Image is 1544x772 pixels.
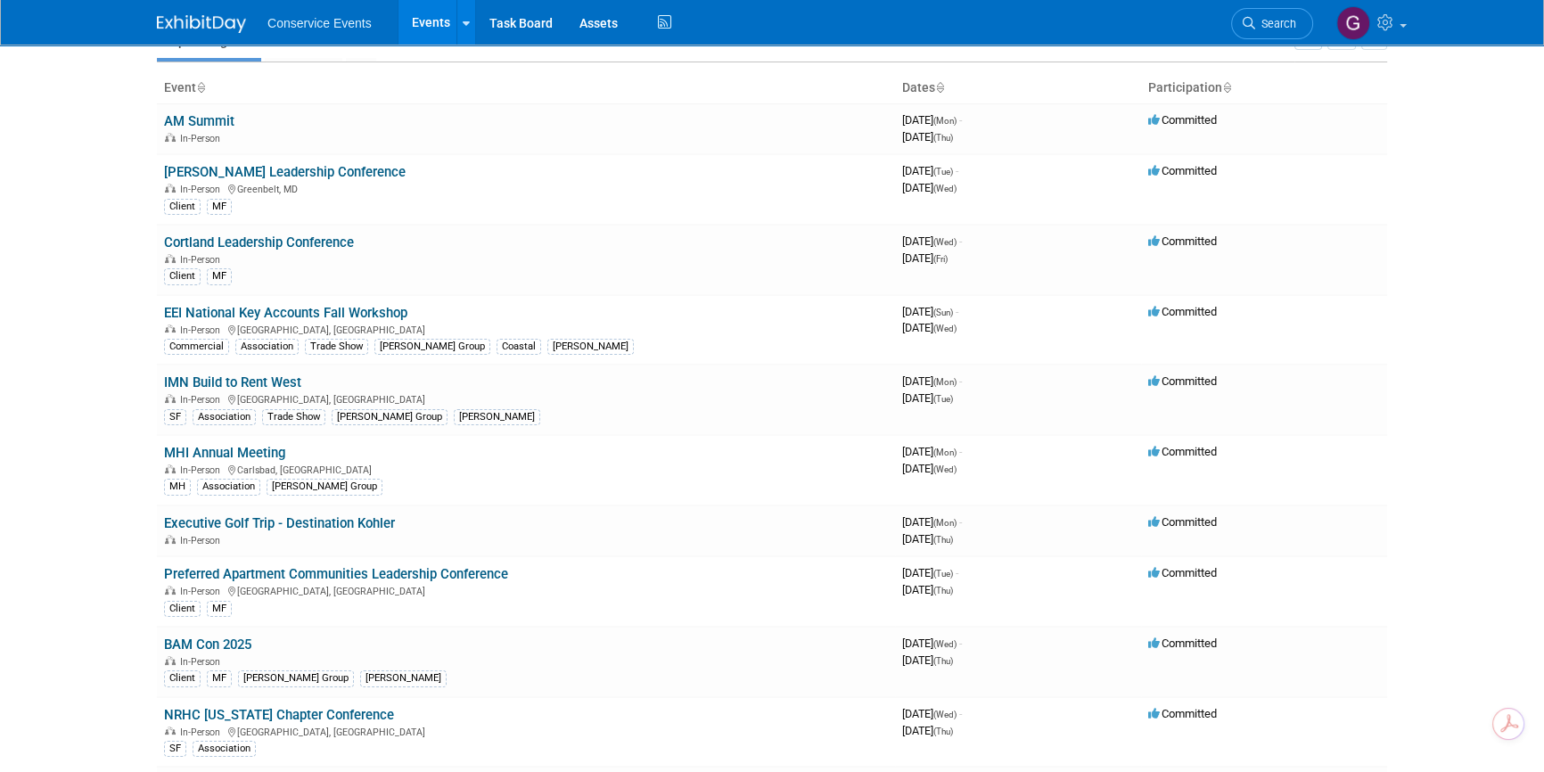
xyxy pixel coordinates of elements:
div: Trade Show [305,339,368,355]
img: In-Person Event [165,464,176,473]
span: In-Person [180,727,226,738]
span: - [956,566,958,579]
div: Association [193,741,256,757]
div: Commercial [164,339,229,355]
a: Executive Golf Trip - Destination Kohler [164,515,395,531]
a: EEI National Key Accounts Fall Workshop [164,305,407,321]
span: (Mon) [933,448,957,457]
span: [DATE] [902,374,962,388]
span: Committed [1148,234,1217,248]
div: Client [164,268,201,284]
span: In-Person [180,254,226,266]
span: - [959,515,962,529]
a: Search [1231,8,1313,39]
div: Client [164,199,201,215]
th: Dates [895,73,1141,103]
span: Search [1255,17,1296,30]
div: SF [164,741,186,757]
span: Committed [1148,707,1217,720]
div: [PERSON_NAME] Group [332,409,448,425]
span: (Thu) [933,727,953,736]
a: BAM Con 2025 [164,636,251,653]
span: - [956,164,958,177]
span: (Tue) [933,394,953,404]
span: (Mon) [933,116,957,126]
div: MF [207,268,232,284]
span: (Thu) [933,133,953,143]
span: [DATE] [902,130,953,144]
span: [DATE] [902,566,958,579]
img: In-Person Event [165,184,176,193]
img: Gayle Reese [1336,6,1370,40]
span: (Tue) [933,569,953,579]
a: Sort by Event Name [196,80,205,94]
span: [DATE] [902,251,948,265]
img: In-Person Event [165,394,176,403]
span: [DATE] [902,515,962,529]
span: In-Person [180,535,226,546]
span: Conservice Events [267,16,372,30]
span: - [959,374,962,388]
span: (Sun) [933,308,953,317]
span: (Wed) [933,639,957,649]
span: In-Person [180,324,226,336]
span: [DATE] [902,707,962,720]
div: Carlsbad, [GEOGRAPHIC_DATA] [164,462,888,476]
img: In-Person Event [165,656,176,665]
span: [DATE] [902,462,957,475]
a: Cortland Leadership Conference [164,234,354,250]
span: Committed [1148,305,1217,318]
span: (Mon) [933,377,957,387]
div: [GEOGRAPHIC_DATA], [GEOGRAPHIC_DATA] [164,724,888,738]
span: (Mon) [933,518,957,528]
span: (Thu) [933,656,953,666]
span: [DATE] [902,583,953,596]
div: SF [164,409,186,425]
span: Committed [1148,374,1217,388]
span: (Wed) [933,184,957,193]
div: [PERSON_NAME] [360,670,447,686]
span: - [959,445,962,458]
span: [DATE] [902,653,953,667]
div: MF [207,199,232,215]
span: (Thu) [933,535,953,545]
a: Preferred Apartment Communities Leadership Conference [164,566,508,582]
img: In-Person Event [165,727,176,735]
div: [PERSON_NAME] [547,339,634,355]
th: Event [157,73,895,103]
img: In-Person Event [165,324,176,333]
span: Committed [1148,113,1217,127]
span: (Wed) [933,710,957,719]
span: [DATE] [902,305,958,318]
div: MF [207,601,232,617]
div: [GEOGRAPHIC_DATA], [GEOGRAPHIC_DATA] [164,391,888,406]
div: Association [235,339,299,355]
span: [DATE] [902,391,953,405]
span: Committed [1148,566,1217,579]
span: [DATE] [902,234,962,248]
div: Association [197,479,260,495]
span: (Wed) [933,464,957,474]
div: [PERSON_NAME] Group [238,670,354,686]
div: Coastal [497,339,541,355]
div: [GEOGRAPHIC_DATA], [GEOGRAPHIC_DATA] [164,583,888,597]
span: [DATE] [902,532,953,546]
a: Sort by Start Date [935,80,944,94]
div: [PERSON_NAME] Group [374,339,490,355]
img: In-Person Event [165,254,176,263]
th: Participation [1141,73,1387,103]
span: [DATE] [902,321,957,334]
img: In-Person Event [165,535,176,544]
span: (Tue) [933,167,953,177]
span: [DATE] [902,181,957,194]
span: - [959,636,962,650]
a: IMN Build to Rent West [164,374,301,390]
div: Association [193,409,256,425]
div: [GEOGRAPHIC_DATA], [GEOGRAPHIC_DATA] [164,322,888,336]
div: Trade Show [262,409,325,425]
span: - [959,234,962,248]
div: MF [207,670,232,686]
span: In-Person [180,586,226,597]
div: Client [164,601,201,617]
span: In-Person [180,184,226,195]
